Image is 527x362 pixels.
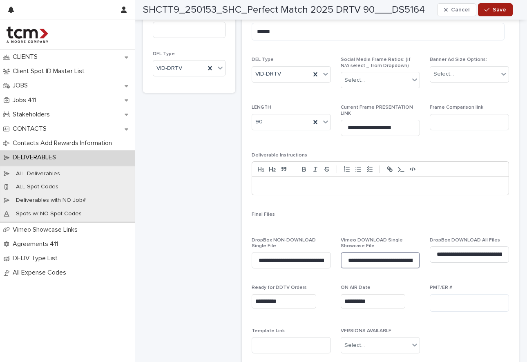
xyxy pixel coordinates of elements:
[9,183,65,190] p: ALL Spot Codes
[344,341,365,350] div: Select...
[430,285,452,290] span: PMT/ER #
[252,105,271,110] span: LENGTH
[341,328,391,333] span: VERSIONS AVAILABLE
[478,3,513,16] button: Save
[430,57,487,62] span: Banner Ad Size Options:
[153,51,175,56] span: DEL Type
[9,226,84,234] p: Vimeo Showcase Links
[252,285,307,290] span: Ready for DDTV Orders
[143,4,425,16] h2: SHCTT9_250153_SHC_Perfect Match 2025 DRTV 90___DS5164
[430,105,483,110] span: Frame Comparison link
[430,238,500,243] span: DropBox DOWNLOAD All Files
[9,269,73,277] p: All Expense Codes
[9,197,92,204] p: Deliverables with NO Job#
[9,67,91,75] p: Client Spot ID Master List
[9,125,53,133] p: CONTACTS
[156,64,182,73] span: VID-DRTV
[252,57,274,62] span: DEL Type
[341,57,411,68] span: Social Media Frame Ratios: (if N/A select _ from Dropdown)
[9,170,67,177] p: ALL Deliverables
[252,212,275,217] span: Final Files
[255,118,263,126] span: 90
[9,154,63,161] p: DELIVERABLES
[9,53,44,61] p: CLIENTS
[7,27,48,43] img: 4hMmSqQkux38exxPVZHQ
[9,255,64,262] p: DELIV Type List
[252,153,307,158] span: Deliverable Instructions
[9,96,42,104] p: Jobs 411
[341,105,413,116] span: Current Frame PRESENTATION LINK
[9,139,118,147] p: Contacts Add Rewards Information
[9,240,65,248] p: Agreements 411
[433,70,454,78] div: Select...
[252,238,316,248] span: DropBox NON-DOWNLOAD Single File
[255,70,281,78] span: VID-DRTV
[341,238,403,248] span: Vimeo DOWNLOAD Single Showcase File
[344,76,365,85] div: Select...
[9,210,88,217] p: Spots w/ NO Spot Codes
[341,285,371,290] span: ON AIR Date
[252,328,285,333] span: Template Link
[451,7,469,13] span: Cancel
[9,82,34,89] p: JOBS
[9,111,56,118] p: Stakeholders
[493,7,506,13] span: Save
[437,3,476,16] button: Cancel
